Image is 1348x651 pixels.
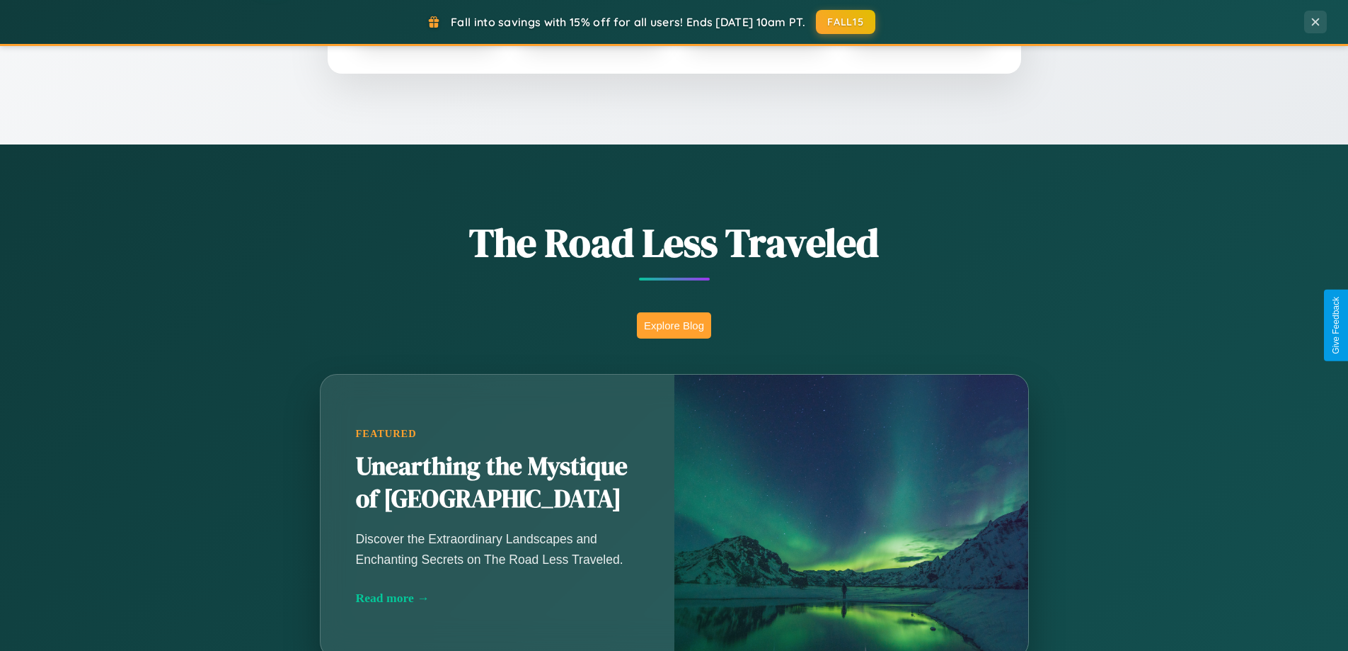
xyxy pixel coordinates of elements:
div: Give Feedback [1331,297,1341,354]
div: Read more → [356,591,639,606]
p: Discover the Extraordinary Landscapes and Enchanting Secrets on The Road Less Traveled. [356,529,639,569]
button: Explore Blog [637,312,711,339]
button: FALL15 [816,10,875,34]
h2: Unearthing the Mystique of [GEOGRAPHIC_DATA] [356,451,639,516]
h1: The Road Less Traveled [250,215,1099,270]
div: Featured [356,428,639,440]
span: Fall into savings with 15% off for all users! Ends [DATE] 10am PT. [451,15,805,29]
